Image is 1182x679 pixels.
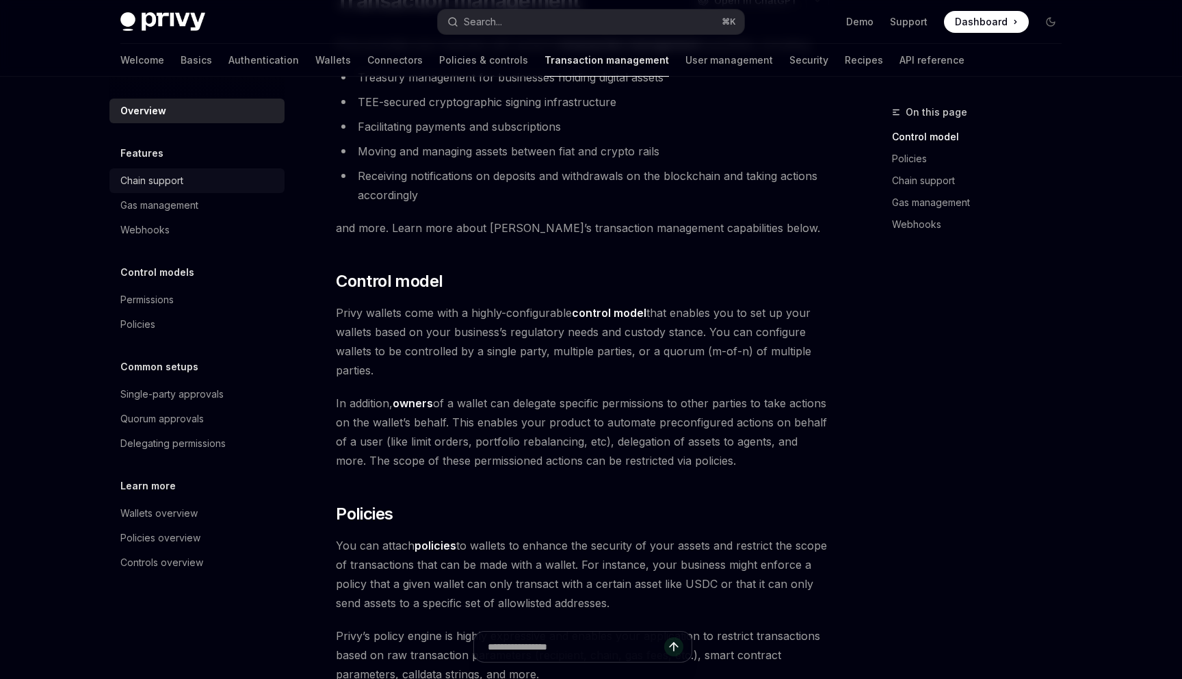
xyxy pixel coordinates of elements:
[892,214,1073,235] a: Webhooks
[109,218,285,242] a: Webhooks
[109,407,285,431] a: Quorum approvals
[336,92,829,112] li: TEE-secured cryptographic signing infrastructure
[120,359,198,375] h5: Common setups
[109,550,285,575] a: Controls overview
[336,503,393,525] span: Policies
[109,193,285,218] a: Gas management
[120,505,198,522] div: Wallets overview
[120,12,205,31] img: dark logo
[955,15,1008,29] span: Dashboard
[120,478,176,494] h5: Learn more
[109,382,285,407] a: Single-party approvals
[336,142,829,161] li: Moving and managing assets between fiat and crypto rails
[120,197,198,214] div: Gas management
[846,15,874,29] a: Demo
[109,526,285,550] a: Policies overview
[544,44,669,77] a: Transaction management
[315,44,351,77] a: Wallets
[664,637,683,656] button: Send message
[109,501,285,526] a: Wallets overview
[109,287,285,312] a: Permissions
[685,44,773,77] a: User management
[1040,11,1062,33] button: Toggle dark mode
[906,104,967,120] span: On this page
[393,396,433,411] a: owners
[892,170,1073,192] a: Chain support
[789,44,828,77] a: Security
[336,68,829,87] li: Treasury management for businesses holding digital assets
[120,386,224,402] div: Single-party approvals
[336,536,829,613] span: You can attach to wallets to enhance the security of your assets and restrict the scope of transa...
[722,16,736,27] span: ⌘ K
[890,15,928,29] a: Support
[336,166,829,205] li: Receiving notifications on deposits and withdrawals on the blockchain and taking actions accordingly
[336,218,829,238] span: and more. Learn more about [PERSON_NAME]’s transaction management capabilities below.
[109,312,285,337] a: Policies
[415,539,456,553] a: policies
[120,292,174,308] div: Permissions
[892,126,1073,148] a: Control model
[336,117,829,136] li: Facilitating payments and subscriptions
[120,264,194,281] h5: Control models
[120,411,204,427] div: Quorum approvals
[120,222,170,238] div: Webhooks
[120,145,163,162] h5: Features
[336,303,829,380] span: Privy wallets come with a highly-configurable that enables you to set up your wallets based on yo...
[845,44,883,77] a: Recipes
[181,44,212,77] a: Basics
[892,192,1073,214] a: Gas management
[109,431,285,456] a: Delegating permissions
[120,103,166,119] div: Overview
[120,316,155,333] div: Policies
[944,11,1029,33] a: Dashboard
[120,44,164,77] a: Welcome
[438,10,744,34] button: Search...⌘K
[120,530,200,546] div: Policies overview
[439,44,528,77] a: Policies & controls
[572,306,646,320] a: control model
[892,148,1073,170] a: Policies
[464,14,502,30] div: Search...
[120,554,203,571] div: Controls overview
[336,270,443,292] span: Control model
[109,99,285,123] a: Overview
[120,435,226,452] div: Delegating permissions
[899,44,964,77] a: API reference
[367,44,423,77] a: Connectors
[120,172,183,189] div: Chain support
[109,168,285,193] a: Chain support
[336,394,829,470] span: In addition, of a wallet can delegate specific permissions to other parties to take actions on th...
[228,44,299,77] a: Authentication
